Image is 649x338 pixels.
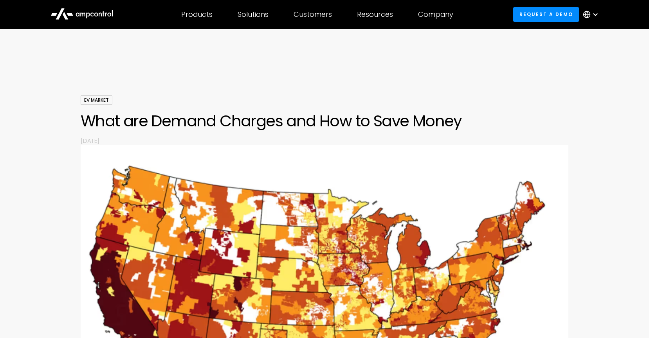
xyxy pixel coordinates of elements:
[238,10,269,19] div: Solutions
[81,111,568,130] h1: What are Demand Charges and How to Save Money
[357,10,393,19] div: Resources
[294,10,332,19] div: Customers
[181,10,213,19] div: Products
[513,7,579,22] a: Request a demo
[418,10,453,19] div: Company
[81,95,112,105] div: EV Market
[81,137,568,145] p: [DATE]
